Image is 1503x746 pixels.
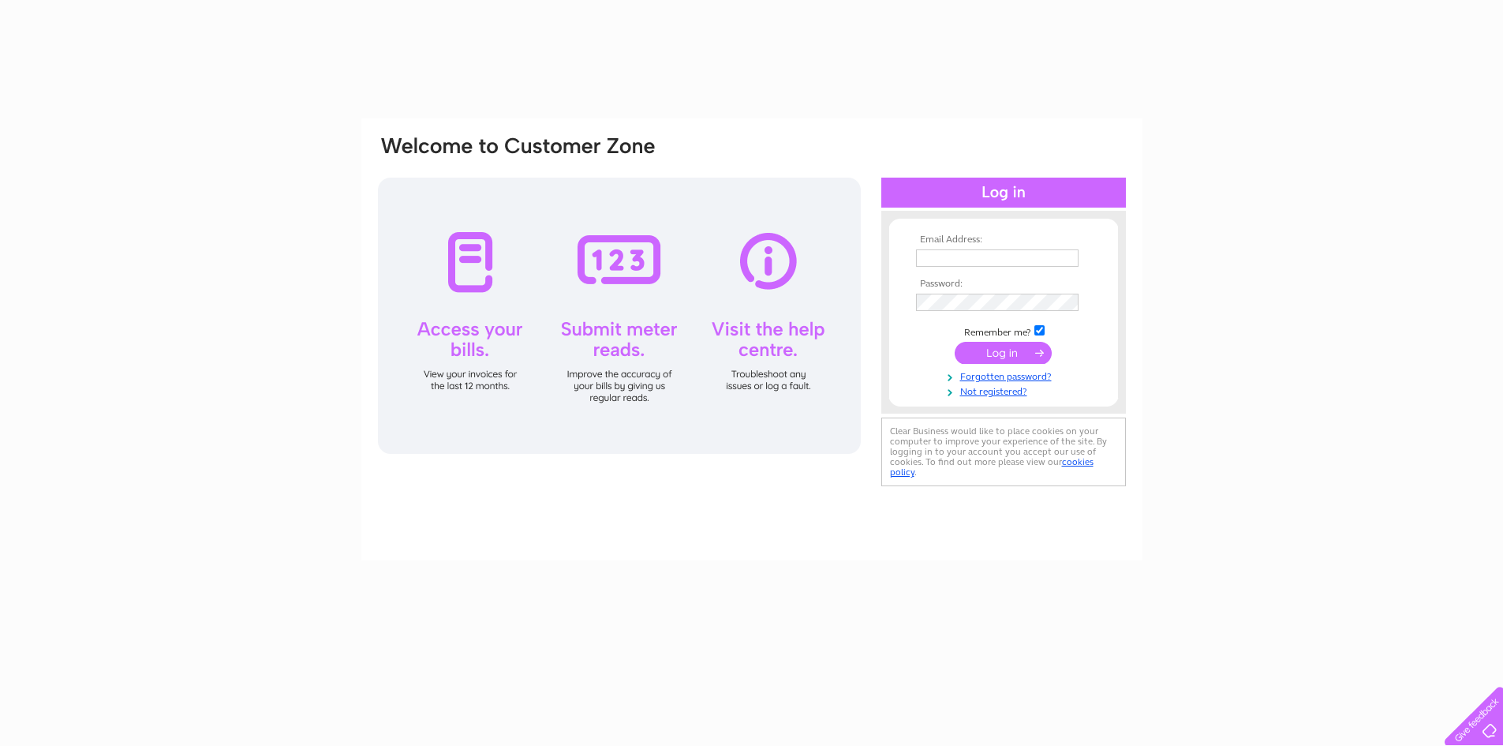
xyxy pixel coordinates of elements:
[912,279,1095,290] th: Password:
[890,456,1094,478] a: cookies policy
[916,368,1095,383] a: Forgotten password?
[912,234,1095,246] th: Email Address:
[881,418,1126,486] div: Clear Business would like to place cookies on your computer to improve your experience of the sit...
[912,323,1095,339] td: Remember me?
[955,342,1052,364] input: Submit
[916,383,1095,398] a: Not registered?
